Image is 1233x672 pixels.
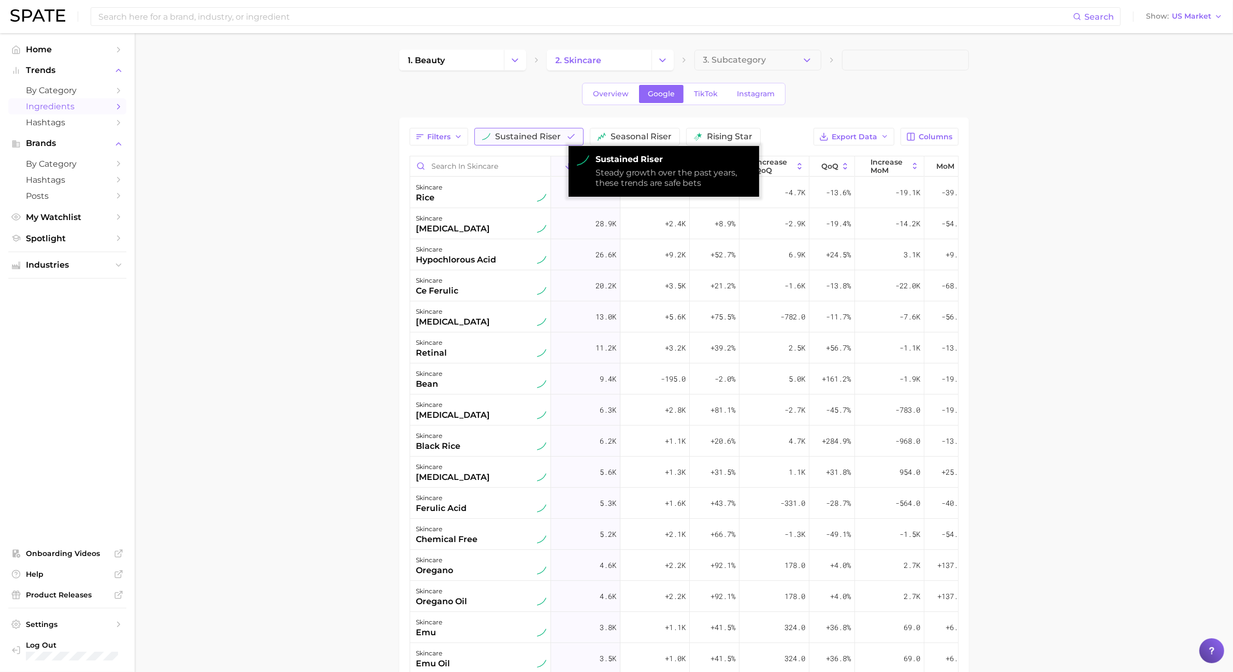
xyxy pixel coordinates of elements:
div: skincare [416,243,497,256]
button: skincarericesustained riser73.8k+24.3k+49.0%-4.7k-13.6%-19.1k-39.4% [410,177,970,208]
span: -54.0% [941,217,966,230]
a: Hashtags [8,114,126,130]
div: skincare [416,461,490,473]
span: Help [26,569,109,579]
span: QoQ [821,162,838,170]
span: -1.1k [900,342,920,354]
span: 69.0 [904,621,920,634]
span: -1.3k [785,528,805,540]
div: [MEDICAL_DATA] [416,223,490,235]
img: rising star [694,133,702,141]
button: skincareferulic acidsustained riser5.3k+1.6k+43.7%-331.0-28.7%-564.0-40.7% [410,488,970,519]
div: rice [416,192,443,204]
span: +2.2k [665,590,686,603]
img: sustained riser [537,597,546,606]
strong: sustained riser [596,154,751,165]
button: 3. Subcategory [694,50,821,70]
span: -56.5% [941,311,966,323]
div: [MEDICAL_DATA] [416,409,490,421]
span: +52.7% [710,249,735,261]
button: skincarehypochlorous acidsustained riser26.6k+9.2k+52.7%6.9k+24.5%3.1k+9.7% [410,239,970,270]
div: hypochlorous acid [416,254,497,266]
span: 6.3k [600,404,616,416]
span: +2.4k [665,217,686,230]
a: My Watchlist [8,209,126,225]
span: increase QoQ [756,158,793,174]
span: Posts [26,191,109,201]
a: Instagram [728,85,784,103]
div: skincare [416,616,443,629]
span: Overview [593,90,629,98]
input: Search here for a brand, industry, or ingredient [97,8,1073,25]
span: -783.0 [895,404,920,416]
span: -49.1% [826,528,851,540]
span: -13.2% [941,342,966,354]
span: sustained riser [496,133,561,141]
div: bean [416,378,443,390]
span: -2.7k [785,404,805,416]
button: skincareblack ricesustained riser6.2k+1.1k+20.6%4.7k+284.9%-968.0-13.2% [410,426,970,457]
img: sustained riser [537,566,546,575]
button: Volume [551,156,620,177]
span: -782.0 [780,311,805,323]
span: -1.6k [785,280,805,292]
button: skincare[MEDICAL_DATA]sustained riser28.9k+2.4k+8.9%-2.9k-19.4%-14.2k-54.0% [410,208,970,239]
span: +9.7% [946,249,966,261]
img: sustained riser [537,411,546,420]
span: TikTok [694,90,718,98]
span: +4.0% [830,590,851,603]
span: 3.5k [600,652,616,665]
a: Product Releases [8,587,126,603]
span: 13.0k [596,311,616,323]
span: -14.2k [895,217,920,230]
button: skincareoreganosustained riser4.6k+2.2k+92.1%178.0+4.0%2.7k+137.2% [410,550,970,581]
span: -1.9k [900,373,920,385]
span: -40.7% [941,497,966,509]
img: sustained riser [537,473,546,482]
span: +66.7% [710,528,735,540]
span: -19.4% [826,217,851,230]
a: Posts [8,188,126,204]
span: -7.6k [900,311,920,323]
div: skincare [416,492,467,504]
span: 9.4k [600,373,616,385]
span: 4.6k [600,559,616,572]
span: 28.9k [596,217,616,230]
span: 3.1k [904,249,920,261]
div: [MEDICAL_DATA] [416,316,490,328]
img: SPATE [10,9,65,22]
div: oregano [416,564,454,577]
div: chemical free [416,533,478,546]
button: skincarebeansustained riser9.4k-195.0-2.0%5.0k+161.2%-1.9k-19.2% [410,363,970,395]
div: skincare [416,274,459,287]
span: 324.0 [785,621,805,634]
span: 1.1k [789,466,805,478]
a: by Category [8,82,126,98]
span: US Market [1172,13,1211,19]
div: ce ferulic [416,285,459,297]
button: skincareemusustained riser3.8k+1.1k+41.5%324.0+36.8%69.0+6.0% [410,612,970,643]
img: sustained riser [537,504,546,513]
div: black rice [416,440,461,452]
span: MoM [936,162,954,170]
button: QoQ [809,156,855,177]
a: Settings [8,617,126,632]
button: Filters [410,128,468,145]
img: sustained riser [537,659,546,668]
div: emu oil [416,658,451,670]
div: skincare [416,554,454,566]
a: Hashtags [8,172,126,188]
a: 1. beauty [399,50,504,70]
span: -39.4% [941,186,966,199]
div: skincare [416,337,447,349]
span: 1. beauty [408,55,445,65]
div: skincare [416,585,468,597]
span: Product Releases [26,590,109,600]
span: 954.0 [900,466,920,478]
span: -2.0% [715,373,735,385]
span: +1.3k [665,466,686,478]
img: sustained riser [537,348,546,358]
span: +25.4% [941,466,966,478]
img: sustained riser [537,224,546,233]
span: +24.5% [826,249,851,261]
